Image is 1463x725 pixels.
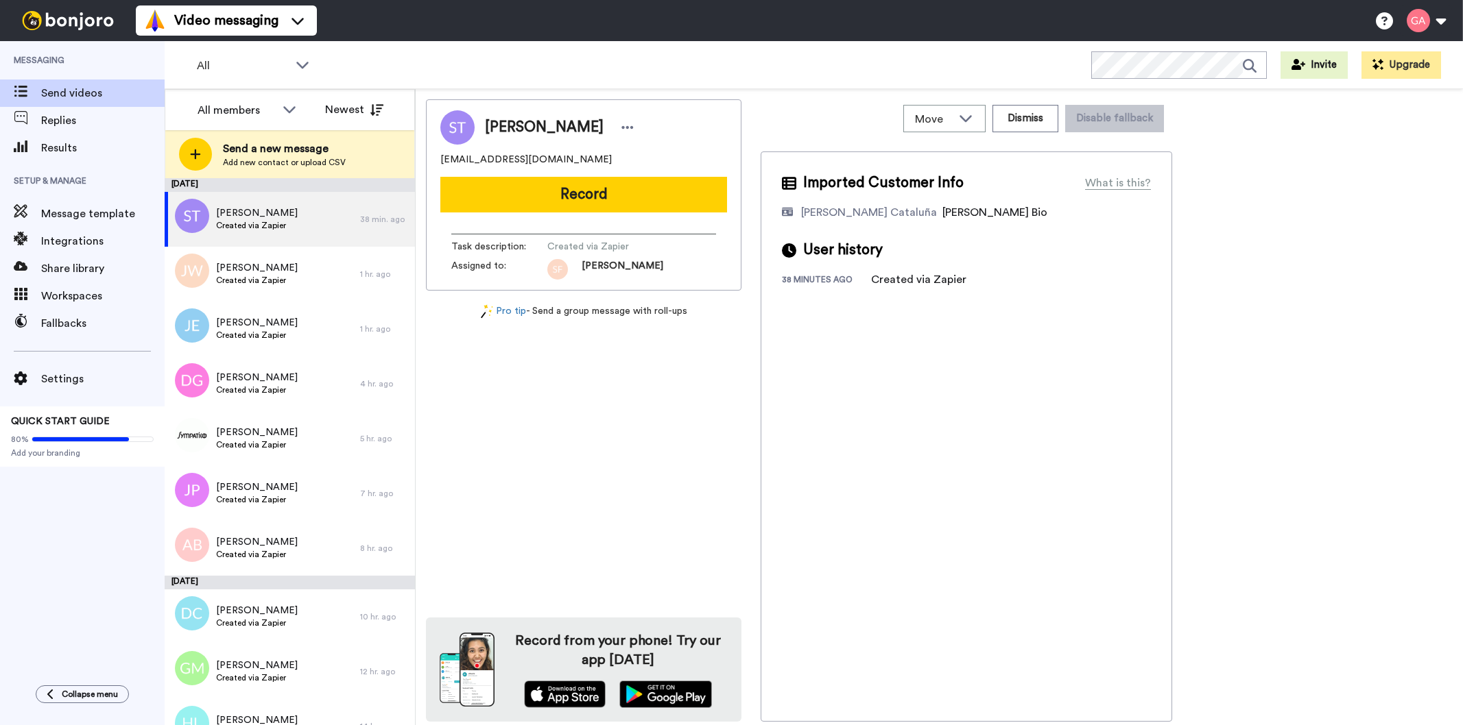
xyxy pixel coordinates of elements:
[41,260,165,277] span: Share library
[41,206,165,222] span: Message template
[175,418,209,452] img: e204e60b-69d9-479d-90a7-866636673ca2.png
[216,549,298,560] span: Created via Zapier
[144,10,166,32] img: vm-color.svg
[360,611,408,622] div: 10 hr. ago
[485,117,604,138] span: [PERSON_NAME]
[216,439,298,450] span: Created via Zapier
[619,680,712,708] img: playstore
[216,535,298,549] span: [PERSON_NAME]
[216,275,298,286] span: Created via Zapier
[175,528,209,562] img: ab.png
[216,371,298,384] span: [PERSON_NAME]
[16,11,119,30] img: bj-logo-header-white.svg
[165,178,415,192] div: [DATE]
[508,631,728,669] h4: Record from your phone! Try our app [DATE]
[41,112,165,129] span: Replies
[216,206,298,220] span: [PERSON_NAME]
[360,269,408,280] div: 1 hr. ago
[440,177,727,212] button: Record
[547,259,568,280] img: sf.png
[216,672,298,683] span: Created via Zapier
[1281,51,1348,79] button: Invite
[315,96,394,123] button: Newest
[440,153,612,167] span: [EMAIL_ADDRESS][DOMAIN_NAME]
[165,576,415,589] div: [DATE]
[360,543,408,554] div: 8 hr. ago
[216,480,298,494] span: [PERSON_NAME]
[41,233,165,249] span: Integrations
[360,666,408,677] div: 12 hr. ago
[1361,51,1441,79] button: Upgrade
[440,110,475,145] img: Image of Sharad Thakore
[871,271,966,288] div: Created via Zapier
[360,488,408,499] div: 7 hr. ago
[223,140,346,157] span: Send a new message
[174,11,278,30] span: Video messaging
[216,384,298,395] span: Created via Zapier
[198,102,276,119] div: All members
[41,315,165,332] span: Fallbacks
[216,261,298,275] span: [PERSON_NAME]
[547,240,678,254] span: Created via Zapier
[41,288,165,304] span: Workspaces
[524,680,606,708] img: appstore
[1065,105,1164,132] button: Disable fallback
[451,240,547,254] span: Task description :
[942,207,1047,218] span: [PERSON_NAME] Bio
[62,689,118,700] span: Collapse menu
[41,140,165,156] span: Results
[801,204,937,221] div: [PERSON_NAME] Cataluña
[216,426,298,439] span: [PERSON_NAME]
[175,473,209,507] img: jp.png
[216,316,298,330] span: [PERSON_NAME]
[782,274,871,288] div: 38 minutes ago
[216,617,298,628] span: Created via Zapier
[360,323,408,334] div: 1 hr. ago
[481,304,526,319] a: Pro tip
[582,259,663,280] span: [PERSON_NAME]
[803,240,883,260] span: User history
[175,651,209,685] img: gm.png
[197,58,289,74] span: All
[11,434,29,445] span: 80%
[360,378,408,389] div: 4 hr. ago
[915,111,952,127] span: Move
[216,220,298,231] span: Created via Zapier
[223,157,346,168] span: Add new contact or upload CSV
[11,447,154,458] span: Add your branding
[992,105,1058,132] button: Dismiss
[36,685,129,703] button: Collapse menu
[175,199,209,233] img: st.png
[481,304,493,319] img: magic-wand.svg
[175,596,209,630] img: dc.png
[216,330,298,341] span: Created via Zapier
[216,659,298,672] span: [PERSON_NAME]
[360,433,408,444] div: 5 hr. ago
[175,363,209,397] img: dg.png
[216,494,298,505] span: Created via Zapier
[803,173,964,193] span: Imported Customer Info
[360,214,408,225] div: 38 min. ago
[1085,175,1151,191] div: What is this?
[440,632,495,706] img: download
[451,259,547,280] span: Assigned to:
[426,304,741,319] div: - Send a group message with roll-ups
[41,85,165,101] span: Send videos
[41,371,165,387] span: Settings
[175,308,209,343] img: je.png
[216,604,298,617] span: [PERSON_NAME]
[175,254,209,288] img: jw.png
[11,417,110,426] span: QUICK START GUIDE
